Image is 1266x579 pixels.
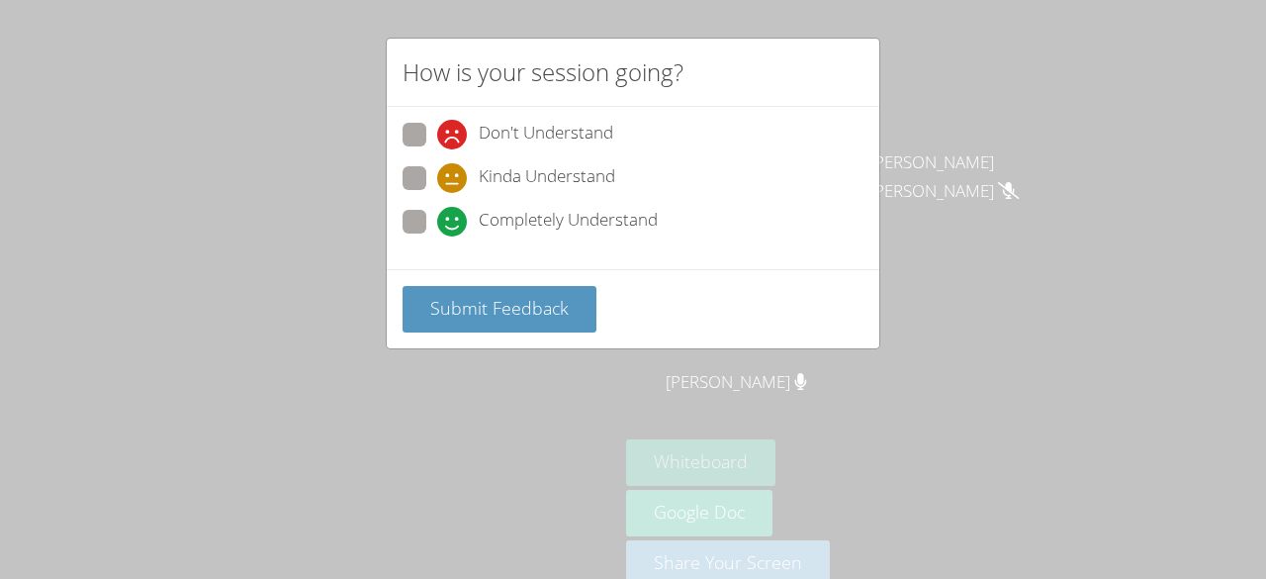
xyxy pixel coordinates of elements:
span: Kinda Understand [479,163,615,193]
span: Submit Feedback [430,296,569,320]
span: Completely Understand [479,207,658,237]
h2: How is your session going? [403,54,683,90]
button: Submit Feedback [403,286,596,333]
span: Don't Understand [479,120,613,149]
